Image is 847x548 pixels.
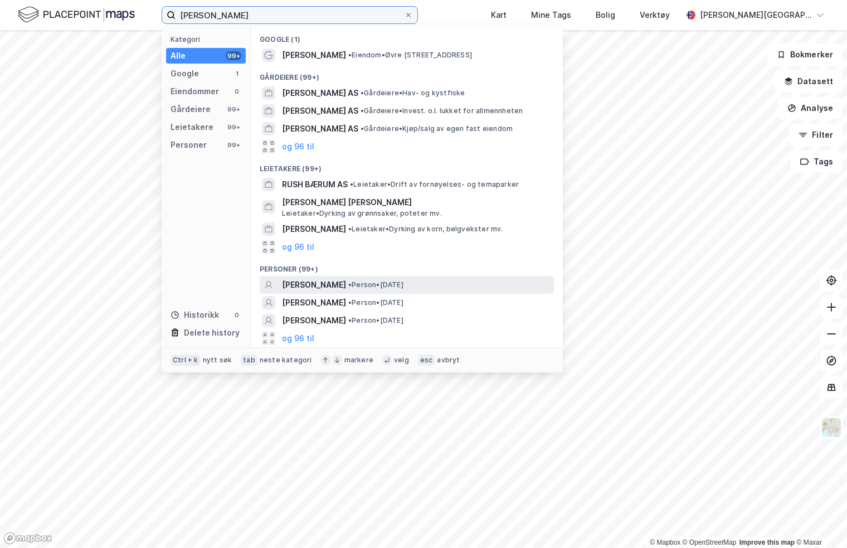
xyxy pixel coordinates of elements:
[282,240,314,254] button: og 96 til
[171,308,219,322] div: Historikk
[251,26,563,46] div: Google (1)
[282,278,346,292] span: [PERSON_NAME]
[791,494,847,548] iframe: Chat Widget
[203,356,232,365] div: nytt søk
[282,104,358,118] span: [PERSON_NAME] AS
[596,8,615,22] div: Bolig
[640,8,670,22] div: Verktøy
[226,123,241,132] div: 99+
[171,120,213,134] div: Leietakere
[171,138,207,152] div: Personer
[739,539,795,546] a: Improve this map
[791,151,843,173] button: Tags
[171,67,199,80] div: Google
[361,89,364,97] span: •
[361,124,513,133] span: Gårdeiere • Kjøp/salg av egen fast eiendom
[226,105,241,114] div: 99+
[361,124,364,133] span: •
[491,8,507,22] div: Kart
[282,314,346,327] span: [PERSON_NAME]
[232,69,241,78] div: 1
[226,140,241,149] div: 99+
[3,532,52,545] a: Mapbox homepage
[282,209,442,218] span: Leietaker • Dyrking av grønnsaker, poteter mv.
[184,326,240,340] div: Delete history
[232,87,241,96] div: 0
[282,49,346,62] span: [PERSON_NAME]
[232,311,241,319] div: 0
[348,51,472,60] span: Eiendom • Øvre [STREET_ADDRESS]
[821,417,842,438] img: Z
[348,298,352,307] span: •
[282,178,348,191] span: RUSH BÆRUM AS
[350,180,519,189] span: Leietaker • Drift av fornøyelses- og temaparker
[171,103,211,116] div: Gårdeiere
[350,180,353,188] span: •
[531,8,571,22] div: Mine Tags
[683,539,737,546] a: OpenStreetMap
[348,280,352,289] span: •
[260,356,312,365] div: neste kategori
[437,356,460,365] div: avbryt
[767,43,843,66] button: Bokmerker
[344,356,373,365] div: markere
[282,332,314,345] button: og 96 til
[361,106,523,115] span: Gårdeiere • Invest. o.l. lukket for allmennheten
[282,296,346,309] span: [PERSON_NAME]
[348,298,403,307] span: Person • [DATE]
[282,86,358,100] span: [PERSON_NAME] AS
[650,539,680,546] a: Mapbox
[348,225,352,233] span: •
[789,124,843,146] button: Filter
[241,355,257,366] div: tab
[394,356,409,365] div: velg
[226,51,241,60] div: 99+
[348,316,403,325] span: Person • [DATE]
[282,122,358,135] span: [PERSON_NAME] AS
[361,89,465,98] span: Gårdeiere • Hav- og kystfiske
[778,97,843,119] button: Analyse
[171,49,186,62] div: Alle
[251,256,563,276] div: Personer (99+)
[282,196,549,209] span: [PERSON_NAME] [PERSON_NAME]
[171,355,201,366] div: Ctrl + k
[176,7,404,23] input: Søk på adresse, matrikkel, gårdeiere, leietakere eller personer
[348,316,352,324] span: •
[700,8,811,22] div: [PERSON_NAME][GEOGRAPHIC_DATA]
[348,51,352,59] span: •
[171,35,246,43] div: Kategori
[171,85,219,98] div: Eiendommer
[348,225,503,234] span: Leietaker • Dyrking av korn, belgvekster mv.
[418,355,435,366] div: esc
[348,280,403,289] span: Person • [DATE]
[18,5,135,25] img: logo.f888ab2527a4732fd821a326f86c7f29.svg
[791,494,847,548] div: Kontrollprogram for chat
[251,64,563,84] div: Gårdeiere (99+)
[282,140,314,153] button: og 96 til
[251,156,563,176] div: Leietakere (99+)
[775,70,843,93] button: Datasett
[282,222,346,236] span: [PERSON_NAME]
[361,106,364,115] span: •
